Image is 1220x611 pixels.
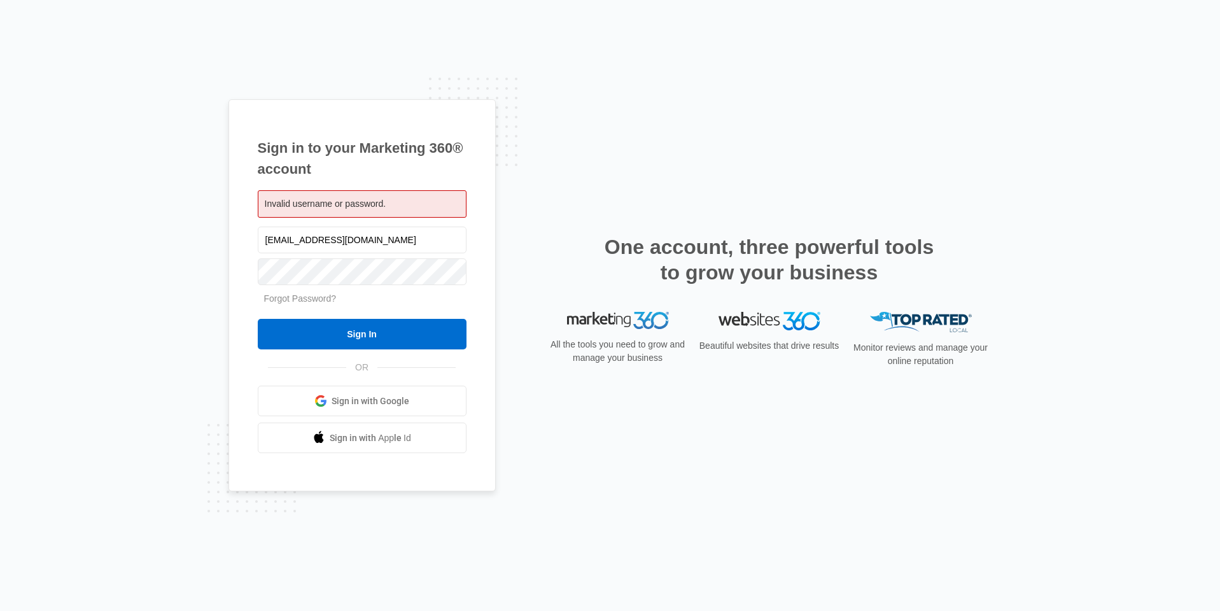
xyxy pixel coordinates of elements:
[601,234,938,285] h2: One account, three powerful tools to grow your business
[258,227,466,253] input: Email
[346,361,377,374] span: OR
[719,312,820,330] img: Websites 360
[850,341,992,368] p: Monitor reviews and manage your online reputation
[258,423,466,453] a: Sign in with Apple Id
[258,319,466,349] input: Sign In
[332,395,409,408] span: Sign in with Google
[547,338,689,365] p: All the tools you need to grow and manage your business
[265,199,386,209] span: Invalid username or password.
[567,312,669,330] img: Marketing 360
[264,293,337,304] a: Forgot Password?
[698,339,841,353] p: Beautiful websites that drive results
[330,432,411,445] span: Sign in with Apple Id
[258,386,466,416] a: Sign in with Google
[258,137,466,179] h1: Sign in to your Marketing 360® account
[870,312,972,333] img: Top Rated Local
